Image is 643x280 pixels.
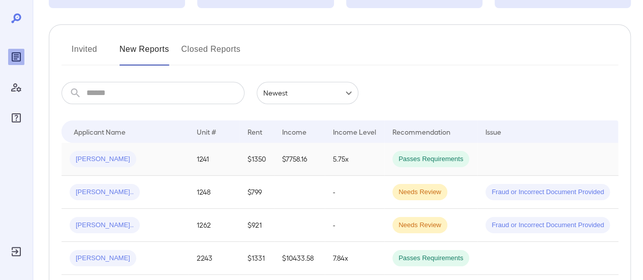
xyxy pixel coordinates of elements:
[74,126,126,138] div: Applicant Name
[189,143,239,176] td: 1241
[248,126,264,138] div: Rent
[197,126,216,138] div: Unit #
[257,82,358,104] div: Newest
[392,188,447,197] span: Needs Review
[189,176,239,209] td: 1248
[70,254,136,263] span: [PERSON_NAME]
[189,242,239,275] td: 2243
[70,188,140,197] span: [PERSON_NAME]..
[485,221,610,230] span: Fraud or Incorrect Document Provided
[181,41,241,66] button: Closed Reports
[239,242,274,275] td: $1331
[282,126,307,138] div: Income
[62,41,107,66] button: Invited
[485,188,610,197] span: Fraud or Incorrect Document Provided
[274,143,325,176] td: $7758.16
[70,154,136,164] span: [PERSON_NAME]
[325,209,384,242] td: -
[239,143,274,176] td: $1350
[239,176,274,209] td: $799
[239,209,274,242] td: $921
[274,242,325,275] td: $10433.58
[392,221,447,230] span: Needs Review
[392,154,469,164] span: Passes Requirements
[8,79,24,96] div: Manage Users
[325,143,384,176] td: 5.75x
[392,254,469,263] span: Passes Requirements
[485,126,502,138] div: Issue
[392,126,450,138] div: Recommendation
[8,49,24,65] div: Reports
[8,243,24,260] div: Log Out
[119,41,169,66] button: New Reports
[325,176,384,209] td: -
[189,209,239,242] td: 1262
[325,242,384,275] td: 7.84x
[8,110,24,126] div: FAQ
[333,126,376,138] div: Income Level
[70,221,140,230] span: [PERSON_NAME]..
